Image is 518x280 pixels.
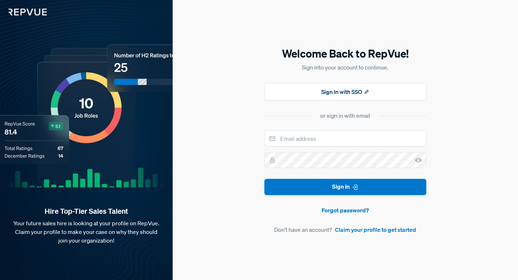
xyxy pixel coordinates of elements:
p: Your future sales hire is looking at your profile on RepVue. Claim your profile to make your case... [12,219,161,245]
a: Forgot password? [264,206,426,214]
a: Claim your profile to get started [335,225,416,234]
strong: Hire Top-Tier Sales Talent [12,207,161,216]
button: Sign In [264,179,426,195]
p: Sign into your account to continue. [264,63,426,72]
div: or sign in with email [320,111,370,120]
button: Sign In with SSO [264,83,426,100]
article: Don't have an account? [264,225,426,234]
h5: Welcome Back to RepVue! [264,46,426,61]
input: Email address [264,131,426,146]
